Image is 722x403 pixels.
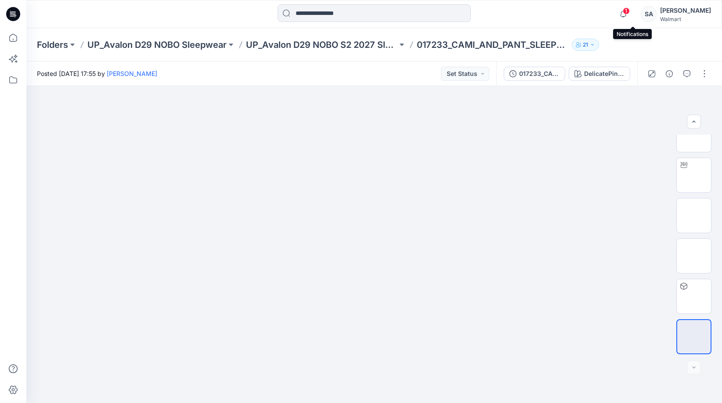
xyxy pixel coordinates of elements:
a: UP_Avalon D29 NOBO S2 2027 Sleepwear [246,39,397,51]
span: 1 [623,7,630,14]
p: 21 [583,40,588,50]
a: UP_Avalon D29 NOBO Sleepwear [87,39,227,51]
div: Walmart [660,16,711,22]
div: [PERSON_NAME] [660,5,711,16]
button: Details [662,67,676,81]
a: [PERSON_NAME] [107,70,157,77]
a: Folders [37,39,68,51]
div: DelicatePink_V1 [584,69,625,79]
button: 21 [572,39,599,51]
p: 017233_CAMI_AND_PANT_SLEEP_SET [417,39,568,51]
span: Posted [DATE] 17:55 by [37,69,157,78]
div: SA [641,6,657,22]
button: 017233_CAMI_AND_PANT_SLEEP_SET [504,67,565,81]
button: DelicatePink_V1 [569,67,630,81]
div: 017233_CAMI_AND_PANT_SLEEP_SET [519,69,560,79]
